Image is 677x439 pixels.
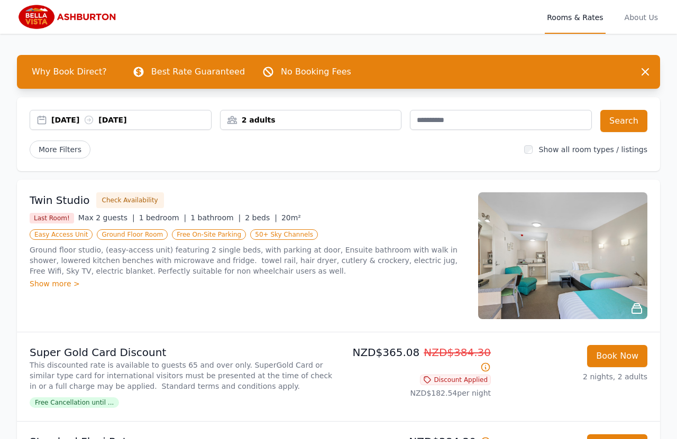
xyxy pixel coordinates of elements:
span: 1 bedroom | [139,213,187,222]
span: Last Room! [30,213,74,223]
span: 50+ Sky Channels [250,229,318,240]
span: Easy Access Unit [30,229,93,240]
p: 2 nights, 2 adults [499,371,647,382]
p: Ground floor studio, (easy-access unit) featuring 2 single beds, with parking at door, Ensuite ba... [30,245,465,276]
button: Search [600,110,647,132]
span: Why Book Direct? [23,61,115,82]
div: Show more > [30,278,465,289]
p: Super Gold Card Discount [30,345,334,360]
p: No Booking Fees [281,66,351,78]
span: Free On-Site Parking [172,229,246,240]
span: Free Cancellation until ... [30,397,119,408]
h3: Twin Studio [30,193,90,208]
span: 2 beds | [245,213,277,222]
img: Bella Vista Ashburton [17,4,119,30]
span: Ground Floor Room [97,229,168,240]
span: NZD$384.30 [424,346,491,359]
label: Show all room types / listings [539,145,647,154]
span: Discount Applied [420,375,491,385]
span: 1 bathroom | [190,213,241,222]
p: Best Rate Guaranteed [151,66,245,78]
span: Max 2 guests | [78,213,135,222]
div: 2 adults [221,115,401,125]
p: This discounted rate is available to guests 65 and over only. SuperGold Card or similar type card... [30,360,334,391]
p: NZD$365.08 [343,345,491,375]
button: Book Now [587,345,647,367]
div: [DATE] [DATE] [51,115,211,125]
button: Check Availability [96,192,164,208]
p: NZD$182.54 per night [343,388,491,398]
span: 20m² [281,213,301,222]
span: More Filters [30,141,90,158]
